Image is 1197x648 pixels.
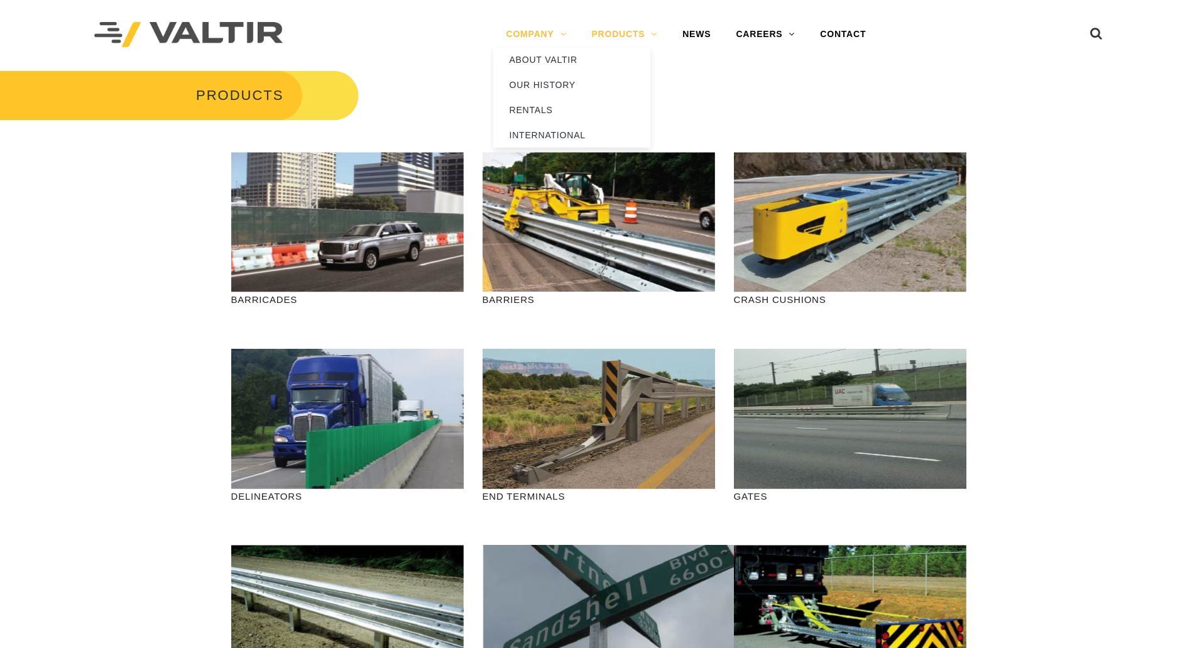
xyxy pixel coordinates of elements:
p: DELINEATORS [231,489,464,503]
a: COMPANY [493,22,579,47]
a: CONTACT [807,22,878,47]
a: ABOUT VALTIR [493,47,650,72]
p: GATES [734,489,966,503]
p: END TERMINALS [483,489,715,503]
a: RENTALS [493,97,650,123]
a: CAREERS [723,22,807,47]
a: NEWS [670,22,723,47]
p: CRASH CUSHIONS [734,292,966,307]
img: Valtir [94,22,283,48]
a: PRODUCTS [579,22,670,47]
p: BARRICADES [231,292,464,307]
p: BARRIERS [483,292,715,307]
a: OUR HISTORY [493,72,650,97]
a: INTERNATIONAL [493,123,650,148]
